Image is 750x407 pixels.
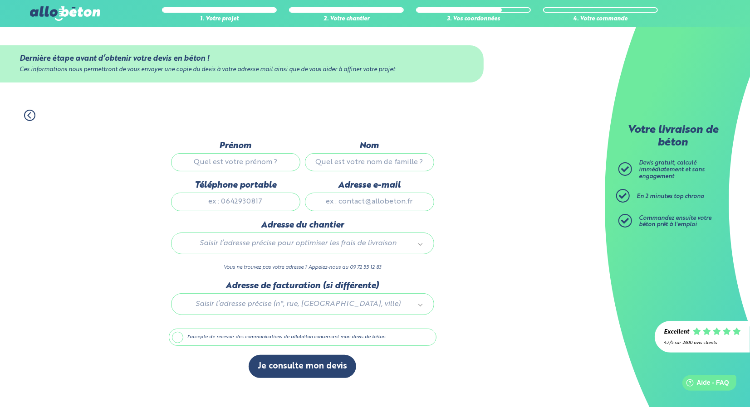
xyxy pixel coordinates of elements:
input: Quel est votre prénom ? [171,153,300,171]
input: ex : 0642930817 [171,193,300,211]
label: Adresse e-mail [305,180,434,190]
label: Adresse du chantier [171,220,434,230]
label: Téléphone portable [171,180,300,190]
span: Commandez ensuite votre béton prêt à l'emploi [639,215,711,228]
div: 3. Vos coordonnées [416,16,531,23]
img: allobéton [30,6,100,21]
input: ex : contact@allobeton.fr [305,193,434,211]
div: 1. Votre projet [162,16,277,23]
div: Excellent [664,329,689,336]
input: Quel est votre nom de famille ? [305,153,434,171]
a: Saisir l’adresse précise pour optimiser les frais de livraison [181,237,425,249]
span: Devis gratuit, calculé immédiatement et sans engagement [639,160,705,179]
label: J'accepte de recevoir des communications de allobéton concernant mon devis de béton. [169,329,436,346]
div: 2. Votre chantier [289,16,404,23]
div: Dernière étape avant d’obtenir votre devis en béton ! [20,54,465,63]
div: Ces informations nous permettront de vous envoyer une copie du devis à votre adresse mail ainsi q... [20,67,465,73]
span: En 2 minutes top chrono [637,194,704,199]
div: 4. Votre commande [543,16,658,23]
button: Je consulte mon devis [249,355,356,378]
span: Saisir l’adresse précise pour optimiser les frais de livraison [184,237,413,249]
label: Nom [305,141,434,151]
div: 4.7/5 sur 2300 avis clients [664,340,741,345]
p: Votre livraison de béton [621,124,725,149]
label: Prénom [171,141,300,151]
p: Vous ne trouvez pas votre adresse ? Appelez-nous au 09 72 55 12 83 [171,263,434,272]
iframe: Help widget launcher [669,372,740,397]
